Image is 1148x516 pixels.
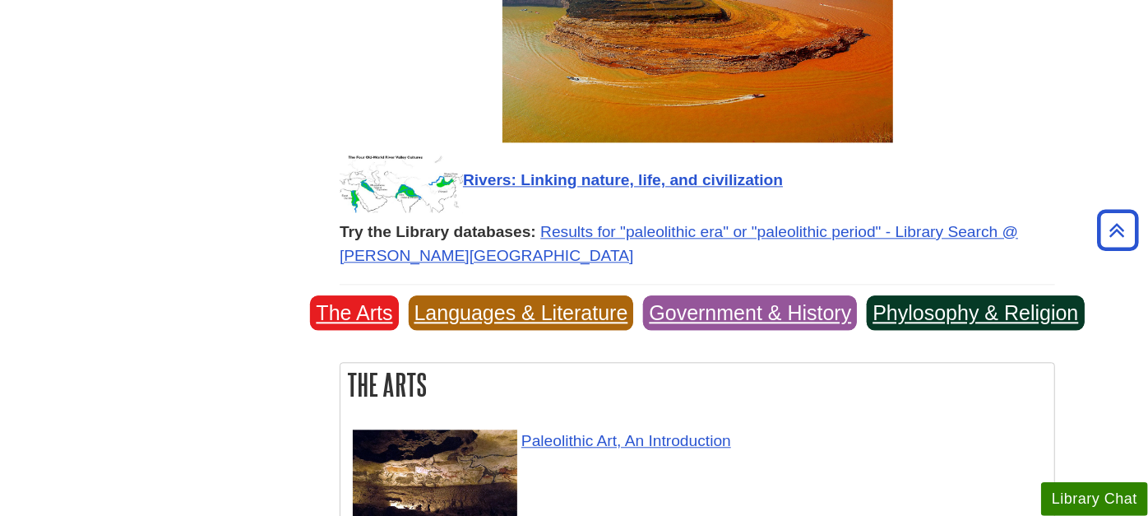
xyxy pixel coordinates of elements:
[340,171,783,188] a: Rivers: Linking nature, life, and civilization
[521,432,731,449] a: Link opens in new window
[1041,482,1148,516] button: Library Chat
[867,295,1084,330] a: Phylosophy & Religion
[643,295,857,330] a: Government & History
[409,295,634,330] a: Languages & Literature
[310,295,398,330] a: The Arts
[340,223,536,240] strong: Try the Library databases:
[340,363,1054,407] h2: The Arts
[1091,219,1144,241] a: Back to Top
[340,223,1018,264] a: Results for "paleolithic era" or "paleolithic period" - Library Search @ [PERSON_NAME][GEOGRAPHIC...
